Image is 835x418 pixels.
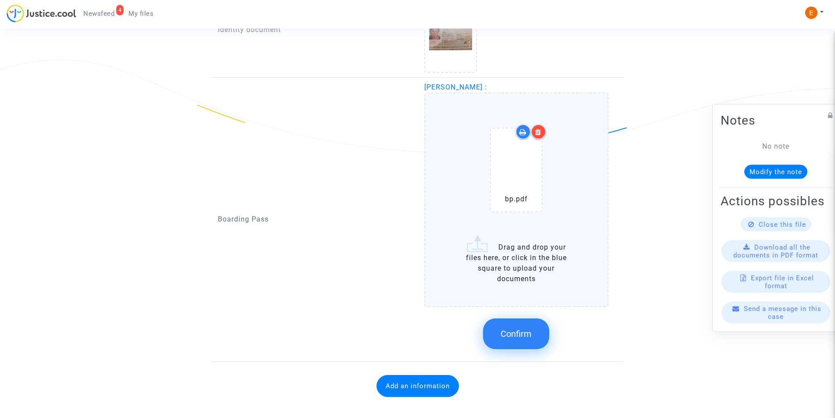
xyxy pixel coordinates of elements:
a: 4Newsfeed [76,7,121,20]
h2: Notes [721,112,831,128]
img: ACg8ocIeiFvHKe4dA5oeRFd_CiCnuxWUEc1A2wYhRJE3TTWt=s96-c [805,7,817,19]
p: Boarding Pass [218,214,411,225]
div: No note [734,141,818,151]
span: Confirm [501,329,532,339]
span: Newsfeed [83,10,114,18]
h2: Actions possibles [721,193,831,208]
span: My files [128,10,153,18]
img: jc-logo.svg [7,4,76,22]
span: Close this file [759,220,806,228]
span: Export file in Excel format [751,274,814,289]
span: [PERSON_NAME] : [424,83,487,91]
a: My files [121,7,160,20]
button: Add an information [377,375,459,397]
button: Modify the note [744,164,807,179]
p: Identity document [218,24,411,35]
span: Download all the documents in PDF format [733,243,818,259]
span: Send a message in this case [744,304,821,320]
div: 4 [116,5,124,15]
button: Confirm [483,318,549,349]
